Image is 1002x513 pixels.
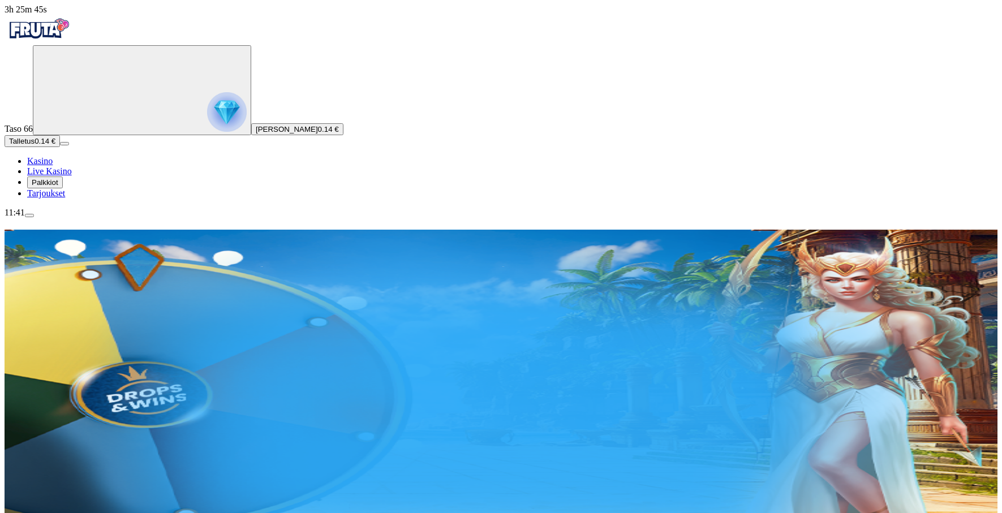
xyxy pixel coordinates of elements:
[318,125,339,133] span: 0.14 €
[5,5,47,14] span: user session time
[5,15,72,43] img: Fruta
[27,176,63,188] button: reward iconPalkkiot
[27,188,65,198] span: Tarjoukset
[5,208,25,217] span: 11:41
[32,178,58,187] span: Palkkiot
[5,124,33,133] span: Taso 66
[5,15,997,199] nav: Primary
[27,156,53,166] span: Kasino
[256,125,318,133] span: [PERSON_NAME]
[27,188,65,198] a: gift-inverted iconTarjoukset
[9,137,35,145] span: Talletus
[33,45,251,135] button: reward progress
[27,166,72,176] span: Live Kasino
[27,166,72,176] a: poker-chip iconLive Kasino
[35,137,55,145] span: 0.14 €
[251,123,343,135] button: [PERSON_NAME]0.14 €
[25,214,34,217] button: menu
[207,92,247,132] img: reward progress
[5,35,72,45] a: Fruta
[27,156,53,166] a: diamond iconKasino
[60,142,69,145] button: menu
[5,135,60,147] button: Talletusplus icon0.14 €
